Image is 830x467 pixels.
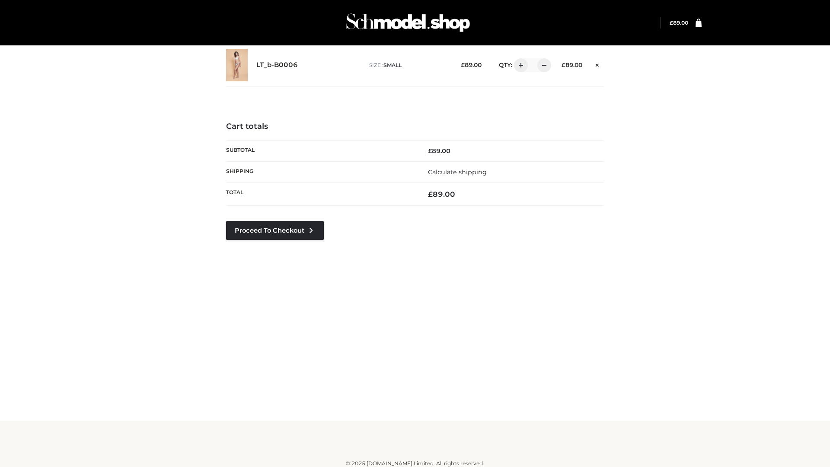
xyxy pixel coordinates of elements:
div: QTY: [490,58,548,72]
span: £ [670,19,673,26]
span: £ [562,61,565,68]
a: Calculate shipping [428,168,487,176]
a: £89.00 [670,19,688,26]
img: Schmodel Admin 964 [343,6,473,40]
bdi: 89.00 [562,61,582,68]
h4: Cart totals [226,122,604,131]
p: size : [369,61,447,69]
bdi: 89.00 [428,147,450,155]
th: Subtotal [226,140,415,161]
a: LT_b-B0006 [256,61,298,69]
bdi: 89.00 [461,61,482,68]
a: Proceed to Checkout [226,221,324,240]
bdi: 89.00 [428,190,455,198]
span: £ [428,190,433,198]
bdi: 89.00 [670,19,688,26]
th: Total [226,183,415,206]
span: SMALL [383,62,402,68]
span: £ [461,61,465,68]
span: £ [428,147,432,155]
a: Remove this item [591,58,604,70]
th: Shipping [226,161,415,182]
